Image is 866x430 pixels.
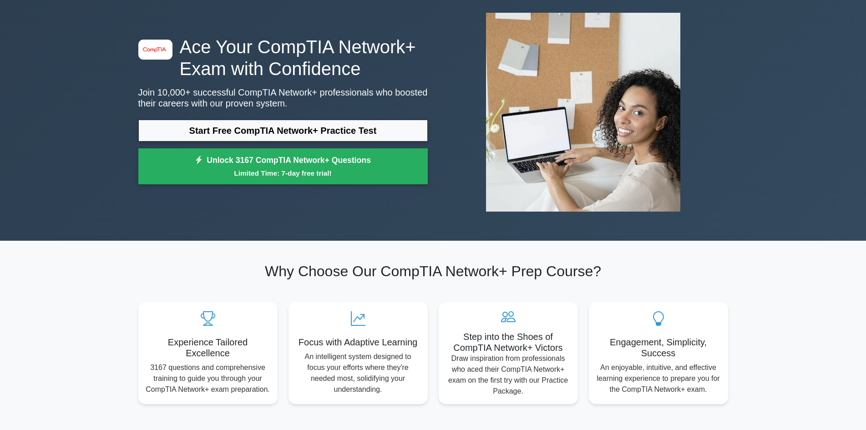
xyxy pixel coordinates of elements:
[146,362,270,395] p: 3167 questions and comprehensive training to guide you through your CompTIA Network+ exam prepara...
[138,148,428,185] a: Unlock 3167 CompTIA Network+ QuestionsLimited Time: 7-day free trial!
[446,331,571,353] h5: Step into the Shoes of CompTIA Network+ Victors
[146,337,270,359] h5: Experience Tailored Excellence
[138,87,428,109] p: Join 10,000+ successful CompTIA Network+ professionals who boosted their careers with our proven ...
[296,351,420,395] p: An intelligent system designed to focus your efforts where they're needed most, solidifying your ...
[446,353,571,397] p: Draw inspiration from professionals who aced their CompTIA Network+ exam on the first try with ou...
[138,120,428,142] a: Start Free CompTIA Network+ Practice Test
[596,362,721,395] p: An enjoyable, intuitive, and effective learning experience to prepare you for the CompTIA Network...
[138,263,728,280] h2: Why Choose Our CompTIA Network+ Prep Course?
[138,36,428,80] h1: Ace Your CompTIA Network+ Exam with Confidence
[596,337,721,359] h5: Engagement, Simplicity, Success
[150,168,416,178] small: Limited Time: 7-day free trial!
[296,337,420,348] h5: Focus with Adaptive Learning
